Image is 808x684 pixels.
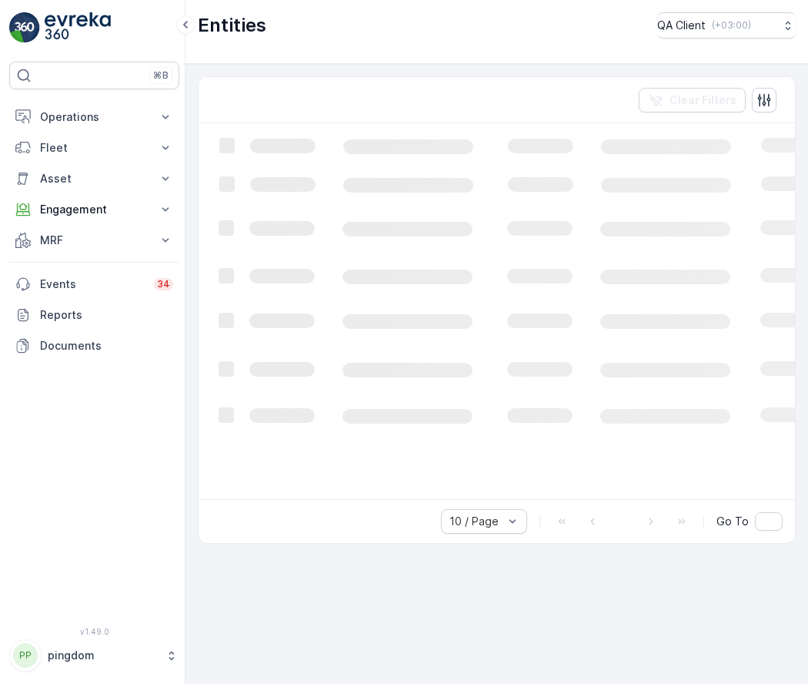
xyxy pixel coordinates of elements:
p: Reports [40,307,173,323]
span: v 1.49.0 [9,627,179,636]
a: Reports [9,300,179,330]
button: Fleet [9,132,179,163]
p: ( +03:00 ) [712,19,751,32]
p: QA Client [657,18,706,33]
button: MRF [9,225,179,256]
a: Events34 [9,269,179,300]
p: Engagement [40,202,149,217]
p: Operations [40,109,149,125]
button: PPpingdom [9,639,179,672]
p: Documents [40,338,173,354]
p: Fleet [40,140,149,156]
button: Asset [9,163,179,194]
p: Events [40,277,145,292]
span: Go To [716,514,749,529]
button: Clear Filters [639,88,746,112]
p: pingdom [48,648,158,663]
a: Documents [9,330,179,361]
div: PP [13,643,38,668]
p: ⌘B [153,69,169,82]
img: logo_light-DOdMpM7g.png [45,12,111,43]
img: logo [9,12,40,43]
p: Asset [40,171,149,186]
p: MRF [40,233,149,248]
p: Clear Filters [669,92,736,108]
button: Operations [9,102,179,132]
button: Engagement [9,194,179,225]
button: QA Client(+03:00) [657,12,796,39]
p: Entities [198,13,266,38]
p: 34 [157,278,170,290]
